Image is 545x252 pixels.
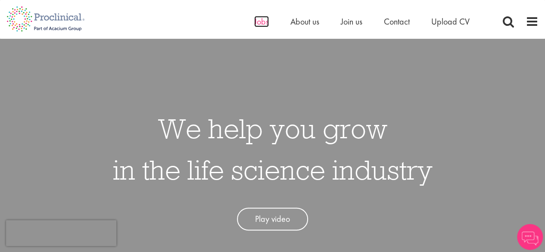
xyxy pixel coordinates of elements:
[517,224,543,250] img: Chatbot
[113,108,433,190] h1: We help you grow in the life science industry
[254,16,269,27] a: Jobs
[384,16,410,27] a: Contact
[431,16,470,27] a: Upload CV
[341,16,362,27] a: Join us
[290,16,319,27] a: About us
[237,208,308,230] a: Play video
